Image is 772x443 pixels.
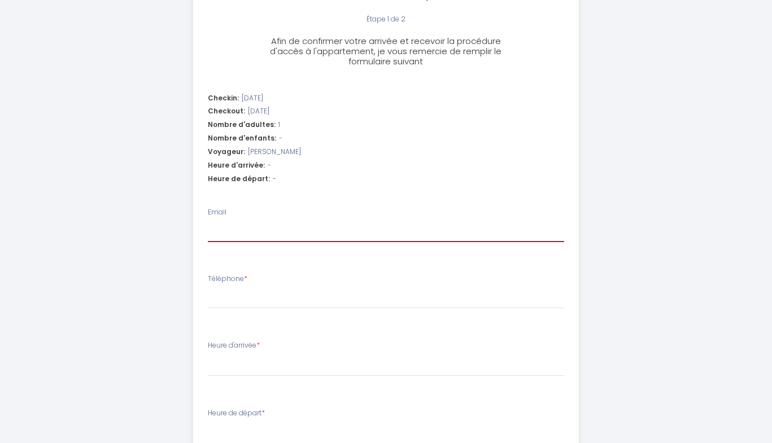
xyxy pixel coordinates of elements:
span: Checkout: [208,106,245,117]
label: Heure d'arrivée [208,340,260,351]
span: Heure de départ: [208,174,270,185]
label: Téléphone [208,274,247,284]
span: Afin de confirmer votre arrivée et recevoir la procédure d'accès à l'appartement, je vous remerci... [270,35,501,67]
span: - [268,160,271,171]
span: Heure d'arrivée: [208,160,265,171]
span: - [279,133,282,144]
span: Étape 1 de 2 [367,14,405,24]
span: Voyageur: [208,147,245,157]
span: Nombre d'enfants: [208,133,276,144]
label: Heure de départ [208,408,265,419]
span: [PERSON_NAME] [248,147,301,157]
span: [DATE] [242,93,263,104]
span: 1 [278,120,280,130]
span: Nombre d'adultes: [208,120,276,130]
label: Email [208,207,226,218]
span: [DATE] [248,106,269,117]
span: Checkin: [208,93,239,104]
span: - [273,174,276,185]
